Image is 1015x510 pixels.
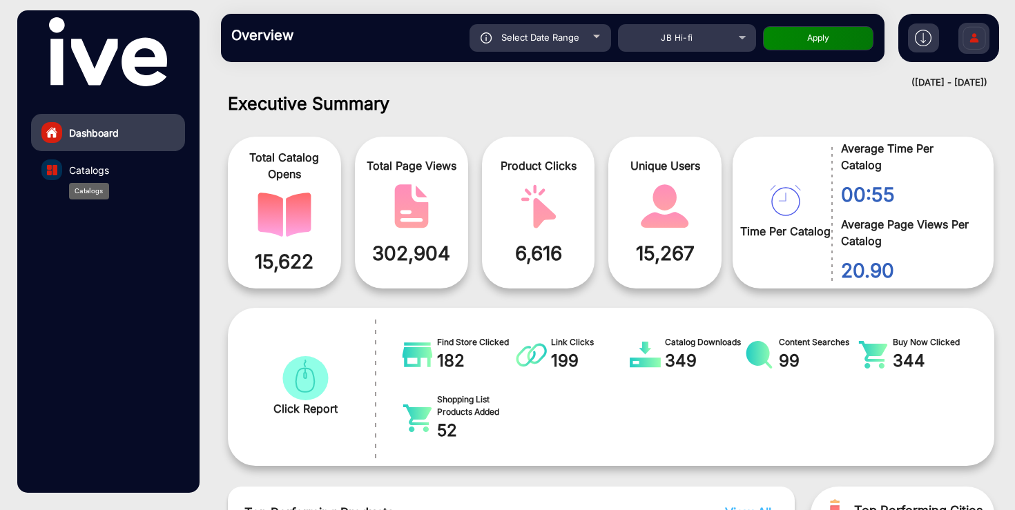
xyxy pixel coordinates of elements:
span: Average Page Views Per Catalog [841,216,973,249]
img: catalog [858,341,889,369]
h3: Overview [231,27,425,43]
span: JB Hi-fi [661,32,693,43]
span: 182 [437,349,516,373]
span: 20.90 [841,256,973,285]
img: catalog [630,341,661,369]
img: Sign%20Up.svg [960,16,989,64]
span: Catalogs [69,163,109,177]
span: Click Report [273,400,338,417]
img: catalog [638,184,692,228]
span: Product Clicks [492,157,585,174]
img: catalog [770,185,801,216]
div: ([DATE] - [DATE]) [207,76,987,90]
span: 52 [437,418,516,443]
img: catalog [278,356,332,400]
img: catalog [512,184,565,228]
span: Find Store Clicked [437,336,516,349]
img: catalog [402,341,433,369]
span: 99 [779,349,858,373]
span: Total Catalog Opens [238,149,331,182]
a: Dashboard [31,114,185,151]
h1: Executive Summary [228,93,994,114]
img: catalog [385,184,438,228]
span: Average Time Per Catalog [841,140,973,173]
span: 15,622 [238,247,331,276]
img: vmg-logo [49,17,166,86]
span: Unique Users [619,157,711,174]
span: 15,267 [619,239,711,268]
img: home [46,126,58,139]
span: Content Searches [779,336,858,349]
a: Catalogs [31,151,185,188]
span: Total Page Views [365,157,458,174]
span: Shopping List Products Added [437,393,516,418]
span: 00:55 [841,180,973,209]
img: catalog [47,165,57,175]
span: 349 [665,349,744,373]
img: catalog [258,193,311,237]
img: catalog [744,341,775,369]
span: 344 [893,349,972,373]
img: icon [481,32,492,43]
span: 6,616 [492,239,585,268]
button: Apply [763,26,873,50]
span: 199 [551,349,630,373]
span: Select Date Range [501,32,579,43]
img: h2download.svg [915,30,931,46]
span: 302,904 [365,239,458,268]
span: Link Clicks [551,336,630,349]
img: catalog [402,404,433,432]
div: Catalogs [69,183,109,199]
span: Dashboard [69,126,119,140]
img: catalog [516,341,547,369]
span: Buy Now Clicked [893,336,972,349]
span: Catalog Downloads [665,336,744,349]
